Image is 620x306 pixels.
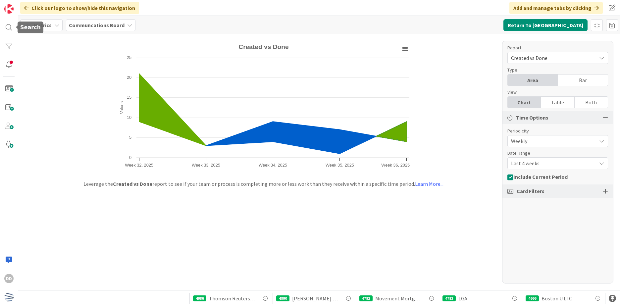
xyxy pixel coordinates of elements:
button: Include Current Period [507,172,568,182]
text: Values [119,101,124,114]
div: Area [508,75,558,86]
div: Bar [558,75,608,86]
span: Time Options [516,114,548,122]
span: Thomson Reuters - IDI [209,294,256,302]
div: Leverage the report to see if your team or process is completing more or less work than they rece... [70,180,457,188]
div: Table [541,97,575,108]
text: Week 33, 2025 [192,163,220,168]
div: View [507,89,601,96]
h5: Search [20,24,41,30]
div: Date Range [507,150,601,157]
b: Communcations Board [69,22,125,28]
text: 25 [127,55,131,60]
a: Learn More... [415,180,443,187]
span: [PERSON_NAME] - new timeline & Updates [292,294,339,302]
text: Week 32, 2025 [125,163,153,168]
span: Metrics [34,21,52,29]
div: Type [507,67,601,74]
span: Weekly [511,136,593,146]
text: Week 36, 2025 [381,163,410,168]
span: Created vs Done [511,53,593,63]
text: Created vs Done [238,43,289,50]
svg: Created vs Done [115,41,413,173]
span: Movement Mortgage [375,294,422,302]
div: Periodicity [507,127,601,134]
div: 4783 [442,295,456,301]
text: 20 [127,75,131,80]
span: LGA [458,294,467,302]
span: Include Current Period [513,174,568,180]
span: Card Filters [517,187,544,195]
div: Add and manage tabs by clicking [509,2,603,14]
div: 4890 [276,295,289,301]
div: Report [507,44,601,51]
text: 0 [129,155,131,160]
text: 15 [127,95,131,100]
span: Last 4 weeks [511,159,593,168]
div: 4986 [193,295,206,301]
div: Click our logo to show/hide this navigation [20,2,139,14]
div: DD [4,274,14,283]
span: Boston U LTC [542,294,572,302]
div: 4666 [526,295,539,301]
text: Week 34, 2025 [259,163,287,168]
div: Chart [508,97,541,108]
text: Week 35, 2025 [326,163,354,168]
img: Visit kanbanzone.com [4,4,14,14]
button: Return To [GEOGRAPHIC_DATA] [503,19,588,31]
b: Created vs Done [113,180,152,187]
text: 10 [127,115,131,120]
text: 5 [129,135,131,140]
img: avatar [4,292,14,302]
div: 4782 [359,295,373,301]
div: Both [575,97,608,108]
